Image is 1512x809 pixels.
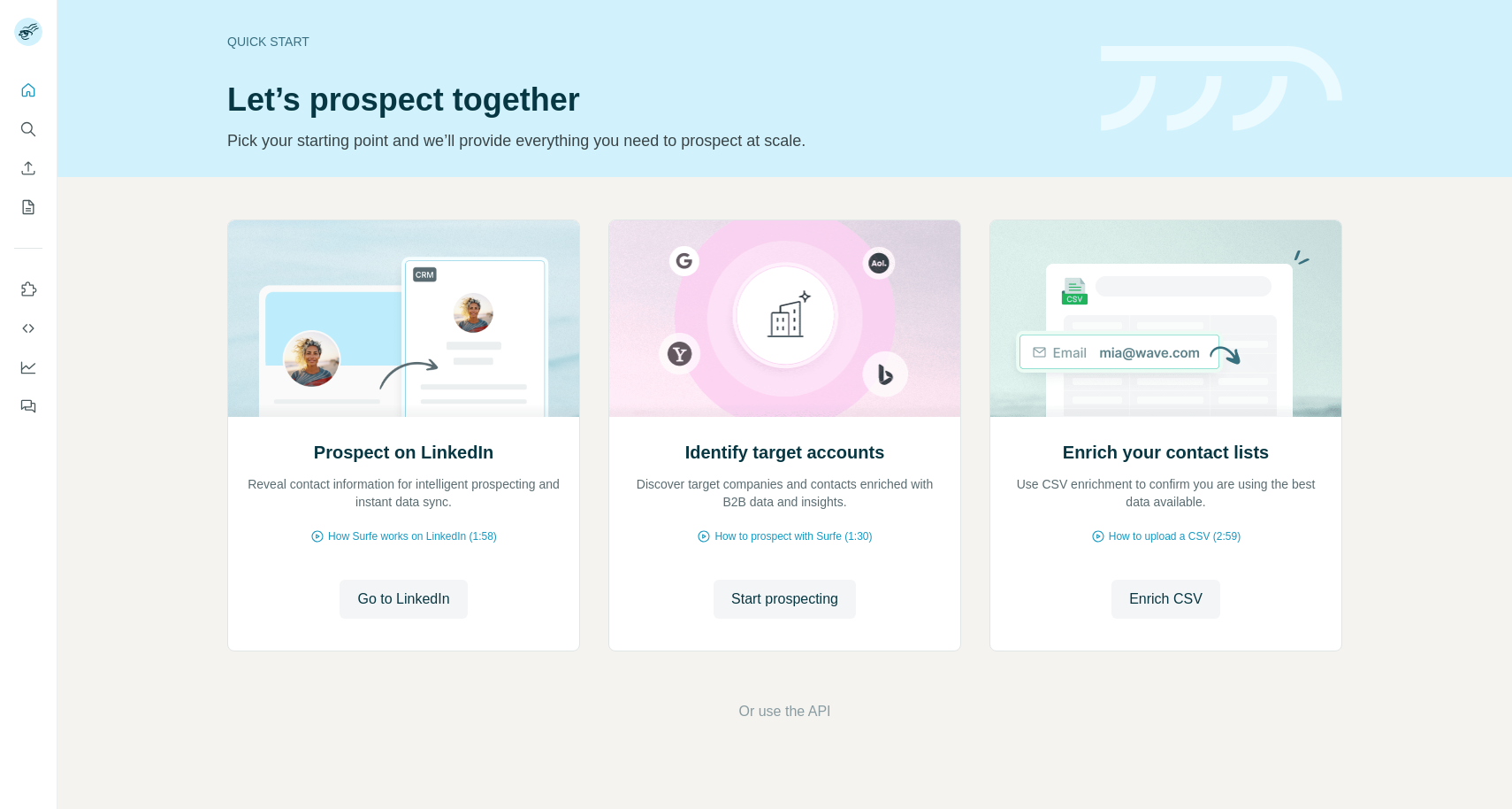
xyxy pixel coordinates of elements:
span: Enrich CSV [1129,589,1203,610]
button: Enrich CSV [14,152,42,184]
h2: Identify target accounts [685,440,885,465]
h1: Let’s prospect together [227,82,1080,118]
span: Start prospecting [731,589,838,610]
button: Quick start [14,74,42,106]
button: Enrich CSV [1111,580,1220,619]
span: How Surfe works on LinkedIn (1:58) [328,528,497,544]
button: Search [14,113,42,145]
span: How to prospect with Surfe (1:30) [714,528,872,544]
p: Use CSV enrichment to confirm you are using the best data available. [1008,475,1324,511]
img: Enrich your contact lists [989,220,1342,417]
span: Go to LinkedIn [357,589,449,610]
button: Use Surfe on LinkedIn [14,274,42,305]
img: banner [1101,46,1342,132]
img: Identify target accounts [608,220,961,417]
button: Dashboard [14,351,42,383]
span: How to upload a CSV (2:59) [1109,528,1241,544]
p: Reveal contact information for intelligent prospecting and instant data sync. [246,475,561,511]
div: Quick start [227,33,1080,50]
img: Prospect on LinkedIn [227,220,580,417]
button: Feedback [14,390,42,422]
button: Or use the API [738,701,830,722]
button: Use Surfe API [14,312,42,344]
p: Pick your starting point and we’ll provide everything you need to prospect at scale. [227,128,1080,153]
h2: Prospect on LinkedIn [314,440,493,465]
p: Discover target companies and contacts enriched with B2B data and insights. [627,475,943,511]
button: Start prospecting [714,580,856,619]
button: Go to LinkedIn [340,580,467,619]
h2: Enrich your contact lists [1063,440,1269,465]
button: My lists [14,191,42,223]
